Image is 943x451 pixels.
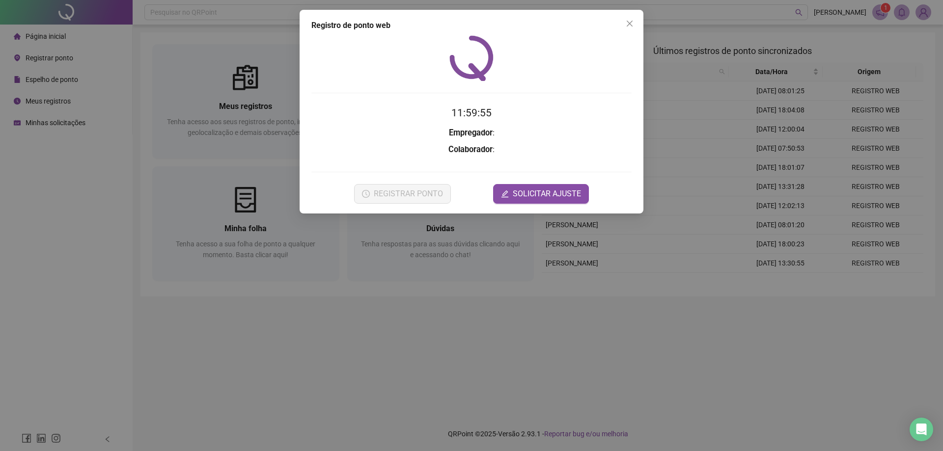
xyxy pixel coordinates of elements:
button: editSOLICITAR AJUSTE [493,184,589,204]
span: close [626,20,634,27]
div: Open Intercom Messenger [910,418,933,441]
strong: Empregador [449,128,493,137]
button: REGISTRAR PONTO [354,184,451,204]
div: Registro de ponto web [311,20,632,31]
img: QRPoint [449,35,494,81]
strong: Colaborador [448,145,493,154]
h3: : [311,127,632,139]
time: 11:59:55 [451,107,492,119]
button: Close [622,16,638,31]
span: edit [501,190,509,198]
span: SOLICITAR AJUSTE [513,188,581,200]
h3: : [311,143,632,156]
